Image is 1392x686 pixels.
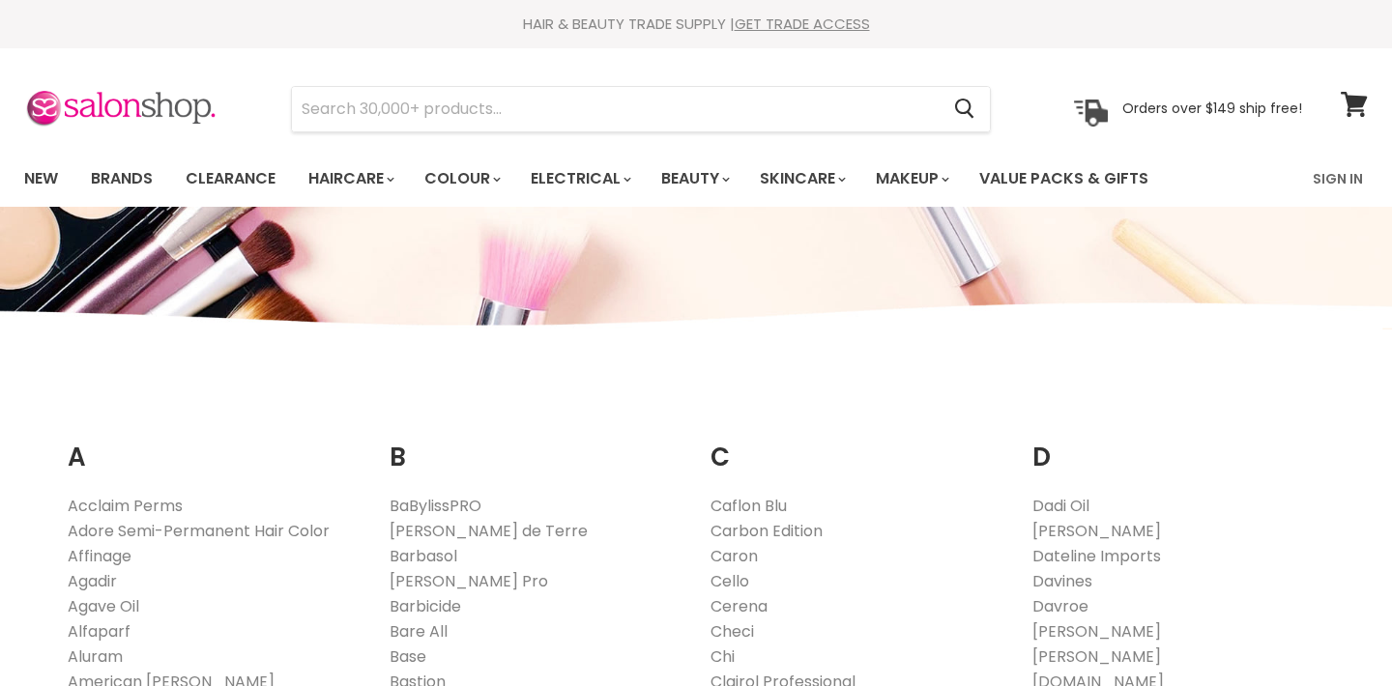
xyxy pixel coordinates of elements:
[10,158,72,199] a: New
[1032,620,1161,643] a: [PERSON_NAME]
[965,158,1163,199] a: Value Packs & Gifts
[68,620,130,643] a: Alfaparf
[861,158,961,199] a: Makeup
[1032,520,1161,542] a: [PERSON_NAME]
[390,645,426,668] a: Base
[76,158,167,199] a: Brands
[710,595,768,617] a: Cerena
[68,570,117,592] a: Agadir
[292,87,939,131] input: Search
[294,158,406,199] a: Haircare
[710,520,823,542] a: Carbon Edition
[710,545,758,567] a: Caron
[68,545,131,567] a: Affinage
[1032,413,1325,477] h2: D
[710,495,787,517] a: Caflon Blu
[390,495,481,517] a: BaBylissPRO
[390,620,448,643] a: Bare All
[1032,645,1161,668] a: [PERSON_NAME]
[1032,495,1089,517] a: Dadi Oil
[410,158,512,199] a: Colour
[291,86,991,132] form: Product
[647,158,741,199] a: Beauty
[68,495,183,517] a: Acclaim Perms
[68,413,361,477] h2: A
[1032,545,1161,567] a: Dateline Imports
[390,595,461,617] a: Barbicide
[1301,158,1375,199] a: Sign In
[171,158,290,199] a: Clearance
[1122,100,1302,117] p: Orders over $149 ship free!
[390,570,548,592] a: [PERSON_NAME] Pro
[939,87,990,131] button: Search
[68,595,139,617] a: Agave Oil
[1032,595,1088,617] a: Davroe
[710,570,749,592] a: Cello
[10,151,1232,207] ul: Main menu
[390,520,588,542] a: [PERSON_NAME] de Terre
[390,545,457,567] a: Barbasol
[68,645,123,668] a: Aluram
[1032,570,1092,592] a: Davines
[710,645,735,668] a: Chi
[516,158,643,199] a: Electrical
[68,520,330,542] a: Adore Semi-Permanent Hair Color
[710,620,754,643] a: Checi
[745,158,857,199] a: Skincare
[390,413,682,477] h2: B
[710,413,1003,477] h2: C
[735,14,870,34] a: GET TRADE ACCESS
